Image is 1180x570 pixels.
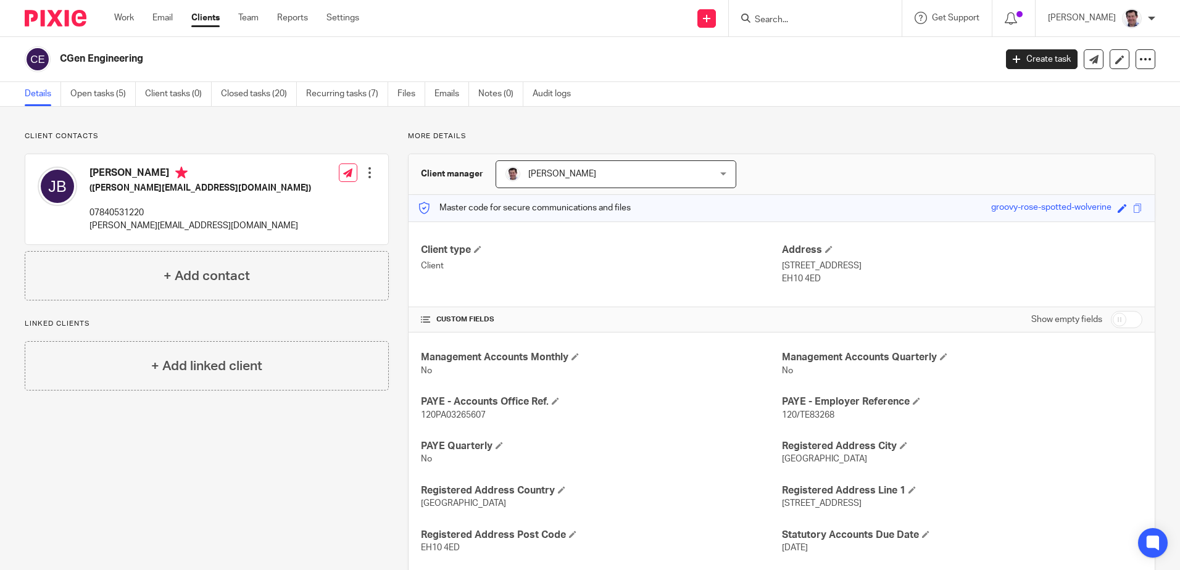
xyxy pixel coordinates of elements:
a: Audit logs [533,82,580,106]
a: Notes (0) [478,82,523,106]
h4: Registered Address Country [421,484,781,497]
a: Team [238,12,259,24]
p: More details [408,131,1155,141]
h4: Client type [421,244,781,257]
img: svg%3E [25,46,51,72]
span: [STREET_ADDRESS] [782,499,862,508]
span: No [421,455,432,463]
span: [PERSON_NAME] [528,170,596,178]
a: Reports [277,12,308,24]
a: Create task [1006,49,1078,69]
h4: Registered Address Post Code [421,529,781,542]
h4: Registered Address City [782,440,1142,453]
img: Pixie [25,10,86,27]
h4: + Add contact [164,266,250,286]
a: Files [397,82,425,106]
h4: PAYE - Employer Reference [782,395,1142,408]
span: No [421,366,432,375]
p: 07840531220 [89,207,311,219]
p: Client contacts [25,131,389,141]
span: 120PA03265607 [421,411,486,419]
span: EH10 4ED [421,543,460,552]
input: Search [754,15,865,26]
h4: [PERSON_NAME] [89,167,311,182]
h5: ([PERSON_NAME][EMAIL_ADDRESS][DOMAIN_NAME]) [89,182,311,194]
a: Recurring tasks (7) [306,82,388,106]
p: [PERSON_NAME][EMAIL_ADDRESS][DOMAIN_NAME] [89,220,311,232]
h4: Registered Address Line 1 [782,484,1142,497]
h4: PAYE Quarterly [421,440,781,453]
span: Get Support [932,14,979,22]
h2: CGen Engineering [60,52,802,65]
img: Facebook%20Profile%20picture%20(2).jpg [1122,9,1142,28]
label: Show empty fields [1031,313,1102,326]
h4: Statutory Accounts Due Date [782,529,1142,542]
h4: PAYE - Accounts Office Ref. [421,395,781,408]
p: [STREET_ADDRESS] [782,260,1142,272]
p: Client [421,260,781,272]
span: [GEOGRAPHIC_DATA] [421,499,506,508]
div: groovy-rose-spotted-wolverine [991,201,1111,215]
h3: Client manager [421,168,483,180]
a: Clients [191,12,220,24]
p: Linked clients [25,319,389,329]
h4: Management Accounts Quarterly [782,351,1142,364]
img: Facebook%20Profile%20picture%20(2).jpg [505,167,520,181]
img: svg%3E [38,167,77,206]
a: Details [25,82,61,106]
span: [DATE] [782,543,808,552]
a: Client tasks (0) [145,82,212,106]
a: Work [114,12,134,24]
a: Settings [326,12,359,24]
span: [GEOGRAPHIC_DATA] [782,455,867,463]
a: Email [152,12,173,24]
h4: Management Accounts Monthly [421,351,781,364]
p: [PERSON_NAME] [1048,12,1116,24]
span: No [782,366,793,375]
p: EH10 4ED [782,273,1142,285]
i: Primary [175,167,188,179]
h4: CUSTOM FIELDS [421,315,781,324]
h4: Address [782,244,1142,257]
p: Master code for secure communications and files [418,202,631,214]
a: Open tasks (5) [70,82,136,106]
a: Emails [434,82,469,106]
h4: + Add linked client [151,357,262,376]
a: Closed tasks (20) [221,82,297,106]
span: 120/TE83268 [782,411,834,419]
